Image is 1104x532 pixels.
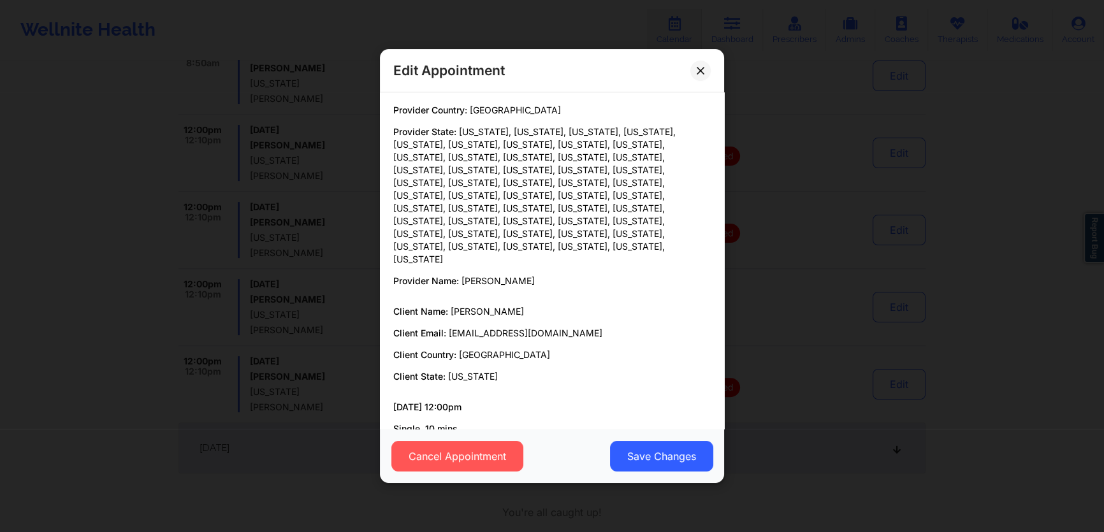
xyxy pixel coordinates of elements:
p: Client State: [393,370,711,383]
button: Cancel Appointment [391,441,523,471]
span: [GEOGRAPHIC_DATA] [459,349,550,360]
p: Single, 10 mins [393,422,711,435]
p: [DATE] 12:00pm [393,401,711,413]
button: Save Changes [610,441,713,471]
p: Client Email: [393,327,711,340]
span: [PERSON_NAME] [461,275,535,286]
span: [EMAIL_ADDRESS][DOMAIN_NAME] [449,327,602,338]
p: Provider Name: [393,275,711,287]
p: Provider State: [393,126,711,266]
h2: Edit Appointment [393,62,505,79]
span: [US_STATE], [US_STATE], [US_STATE], [US_STATE], [US_STATE], [US_STATE], [US_STATE], [US_STATE], [... [393,126,676,264]
p: Client Name: [393,305,711,318]
p: Client Country: [393,349,711,361]
span: [US_STATE] [448,371,498,382]
span: [PERSON_NAME] [451,306,524,317]
span: [GEOGRAPHIC_DATA] [470,104,561,115]
p: Provider Country: [393,104,711,117]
